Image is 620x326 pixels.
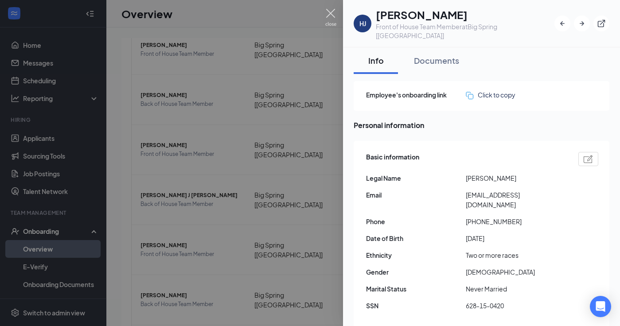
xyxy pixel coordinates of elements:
[366,173,466,183] span: Legal Name
[466,233,565,243] span: [DATE]
[366,152,419,166] span: Basic information
[466,90,515,100] button: Click to copy
[366,233,466,243] span: Date of Birth
[558,19,567,28] svg: ArrowLeftNew
[376,7,554,22] h1: [PERSON_NAME]
[466,301,565,310] span: 628-15-0420
[466,284,565,294] span: Never Married
[354,120,609,131] span: Personal information
[554,16,570,31] button: ArrowLeftNew
[466,217,565,226] span: [PHONE_NUMBER]
[366,217,466,226] span: Phone
[414,55,459,66] div: Documents
[363,55,389,66] div: Info
[366,267,466,277] span: Gender
[577,19,586,28] svg: ArrowRight
[366,284,466,294] span: Marital Status
[597,19,606,28] svg: ExternalLink
[376,22,554,40] div: Front of House Team Member at Big Spring [[GEOGRAPHIC_DATA]]
[466,92,473,99] img: click-to-copy.71757273a98fde459dfc.svg
[466,267,565,277] span: [DEMOGRAPHIC_DATA]
[574,16,590,31] button: ArrowRight
[466,250,565,260] span: Two or more races
[466,190,565,210] span: [EMAIL_ADDRESS][DOMAIN_NAME]
[590,296,611,317] div: Open Intercom Messenger
[466,173,565,183] span: [PERSON_NAME]
[366,190,466,200] span: Email
[359,19,366,28] div: HJ
[366,90,466,100] span: Employee's onboarding link
[366,250,466,260] span: Ethnicity
[366,301,466,310] span: SSN
[593,16,609,31] button: ExternalLink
